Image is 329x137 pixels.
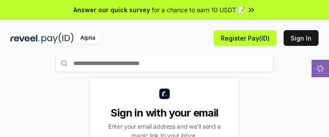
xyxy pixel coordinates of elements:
img: reveel_dark [10,33,40,44]
div: Alpha [75,33,100,44]
div: Sign in with your email [100,106,229,120]
span: Answer our quick survey [73,5,150,14]
img: logo_small [159,89,170,99]
button: Sign In [284,30,319,46]
img: pay_id [41,33,74,44]
button: Register Pay(ID) [214,30,277,46]
span: for a chance to earn 10 USDT 📝 [152,5,245,14]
